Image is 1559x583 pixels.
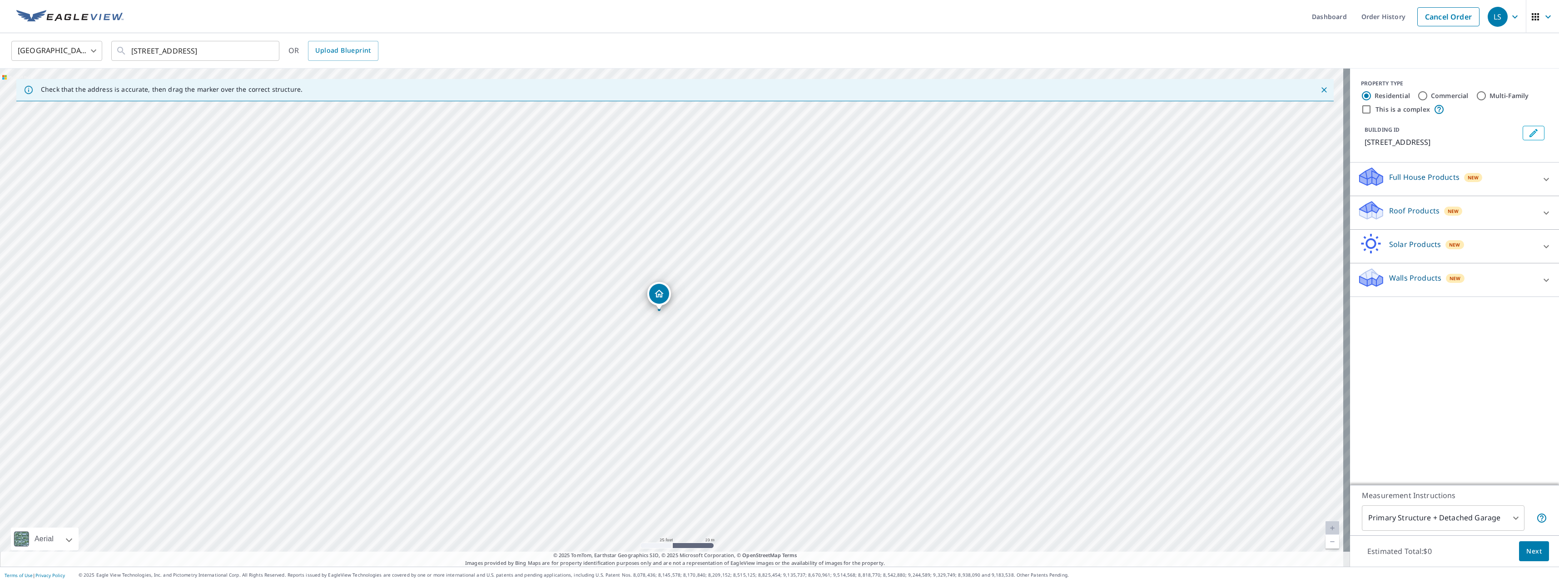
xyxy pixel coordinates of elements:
button: Close [1318,84,1330,96]
div: Solar ProductsNew [1357,233,1552,259]
div: Aerial [32,528,56,550]
label: Commercial [1431,91,1469,100]
span: New [1448,208,1459,215]
button: Next [1519,541,1549,562]
p: | [5,573,65,578]
p: Full House Products [1389,172,1460,183]
p: Walls Products [1389,272,1441,283]
p: Measurement Instructions [1362,490,1547,501]
div: Aerial [11,528,79,550]
a: OpenStreetMap [742,552,780,558]
a: Privacy Policy [35,572,65,578]
div: Roof ProductsNew [1357,200,1552,226]
button: Edit building 1 [1523,126,1544,140]
span: New [1450,275,1461,282]
span: Your report will include the primary structure and a detached garage if one exists. [1536,513,1547,524]
span: Next [1526,546,1542,557]
div: OR [288,41,378,61]
p: Roof Products [1389,205,1440,216]
a: Current Level 20, Zoom In Disabled [1326,521,1339,535]
div: [GEOGRAPHIC_DATA] [11,38,102,64]
a: Current Level 20, Zoom Out [1326,535,1339,548]
p: © 2025 Eagle View Technologies, Inc. and Pictometry International Corp. All Rights Reserved. Repo... [79,572,1554,578]
span: Upload Blueprint [315,45,371,56]
label: This is a complex [1375,105,1430,114]
p: [STREET_ADDRESS] [1365,137,1519,148]
div: Dropped pin, building 1, Residential property, 351 N Oakwood Ave Waukegan, IL 60085 [647,282,671,310]
p: Estimated Total: $0 [1360,541,1439,561]
label: Multi-Family [1489,91,1529,100]
div: Walls ProductsNew [1357,267,1552,293]
a: Upload Blueprint [308,41,378,61]
a: Cancel Order [1417,7,1480,26]
span: New [1468,174,1479,181]
p: Check that the address is accurate, then drag the marker over the correct structure. [41,85,303,94]
div: Primary Structure + Detached Garage [1362,505,1524,531]
p: Solar Products [1389,239,1441,250]
a: Terms [782,552,797,558]
img: EV Logo [16,10,124,24]
div: Full House ProductsNew [1357,166,1552,192]
label: Residential [1375,91,1410,100]
span: New [1449,241,1460,248]
a: Terms of Use [5,572,33,578]
div: LS [1488,7,1508,27]
span: © 2025 TomTom, Earthstar Geographics SIO, © 2025 Microsoft Corporation, © [553,552,797,559]
div: PROPERTY TYPE [1361,79,1548,88]
p: BUILDING ID [1365,126,1400,133]
input: Search by address or latitude-longitude [131,38,261,64]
